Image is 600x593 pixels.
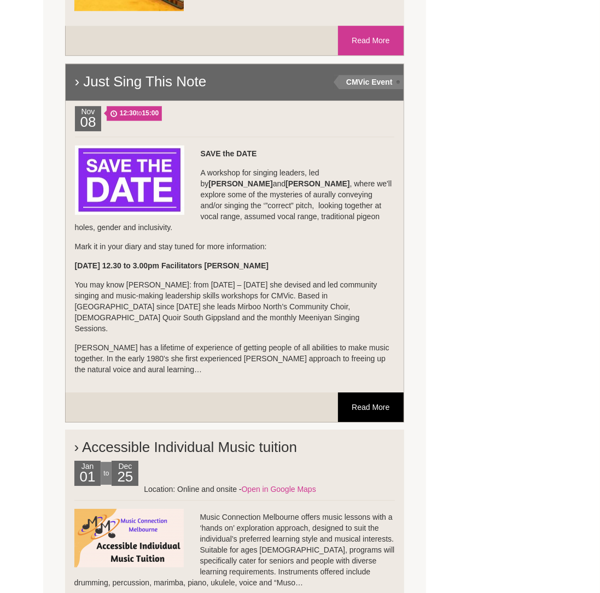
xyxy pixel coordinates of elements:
[112,461,138,486] div: Dec
[75,241,394,252] p: Mark it in your diary and stay tuned for more information:
[75,261,100,270] strong: [DATE]
[64,62,405,101] h2: › Just Sing This Note
[142,109,159,117] strong: 15:00
[208,179,272,188] strong: [PERSON_NAME]
[161,261,202,270] strong: Facilitators
[346,78,393,86] strong: CMVic Event
[75,106,102,131] div: Nov
[74,461,101,486] div: Jan
[120,109,137,117] strong: 12:30
[338,392,403,422] a: Read More
[114,472,136,486] h2: 25
[74,512,395,588] p: Music Connection Melbourne offers music lessons with a ‘hands on’ exploration approach, designed ...
[78,117,99,131] h2: 08
[205,261,269,270] strong: [PERSON_NAME]
[75,167,394,233] p: A workshop for singing leaders, led by and , where we'll explore some of the mysteries of aurally...
[74,428,395,461] h2: › Accessible Individual Music tuition
[75,279,394,334] p: You may know [PERSON_NAME]: from [DATE] – [DATE] she devised and led community singing and music-...
[74,484,395,495] div: Location: Online and onsite -
[338,26,403,55] a: Read More
[101,462,112,485] div: to
[74,509,184,567] img: music_connection_melbourne_class_banner.png
[75,145,184,215] img: GENERIC-Save-the-Date.jpg
[201,149,257,158] strong: SAVE the DATE
[107,106,162,121] span: to
[286,179,349,188] strong: [PERSON_NAME]
[77,472,98,486] h2: 01
[75,342,394,375] p: [PERSON_NAME] has a lifetime of experience of getting people of all abilities to make music toget...
[102,261,159,270] strong: 12.30 to 3.00pm
[242,485,316,494] a: Open in Google Maps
